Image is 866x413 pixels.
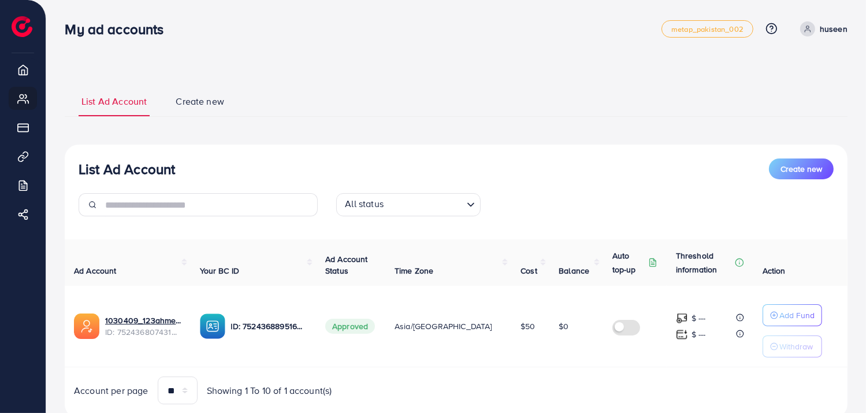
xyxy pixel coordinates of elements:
span: Ad Account Status [325,253,368,276]
img: top-up amount [676,312,688,325]
a: 1030409_123ahmeed_1751903820443 [105,315,181,326]
p: Auto top-up [612,249,646,276]
span: $0 [559,320,568,332]
span: $50 [521,320,535,332]
span: Showing 1 To 10 of 1 account(s) [207,384,332,397]
img: logo [12,16,32,37]
span: ID: 7524368074318626823 [105,326,181,338]
p: Add Fund [779,308,815,322]
button: Add Fund [763,304,822,326]
span: Balance [559,265,589,276]
p: Withdraw [779,340,813,353]
div: <span class='underline'>1030409_123ahmeed_1751903820443</span></br>7524368074318626823 [105,315,181,338]
p: $ --- [692,311,706,325]
img: top-up amount [676,329,688,341]
span: Time Zone [395,265,433,276]
p: ID: 7524368895168446482 [231,319,307,333]
span: Approved [325,319,375,334]
span: Your BC ID [200,265,240,276]
h3: List Ad Account [79,161,175,178]
h3: My ad accounts [65,21,173,38]
span: Action [763,265,786,276]
span: Create new [780,163,822,175]
span: Ad Account [74,265,117,276]
span: List Ad Account [81,95,147,108]
button: Withdraw [763,335,822,357]
a: metap_pakistan_002 [661,20,753,38]
iframe: Chat [817,361,857,404]
a: huseen [796,21,848,36]
span: Create new [176,95,224,108]
input: Search for option [387,196,462,213]
img: ic-ba-acc.ded83a64.svg [200,314,225,339]
p: Threshold information [676,249,733,276]
p: huseen [820,22,848,36]
span: metap_pakistan_002 [671,25,744,33]
img: ic-ads-acc.e4c84228.svg [74,314,99,339]
span: Cost [521,265,537,276]
span: Asia/[GEOGRAPHIC_DATA] [395,320,492,332]
span: All status [343,195,386,213]
button: Create new [769,158,834,179]
div: Search for option [336,193,481,216]
p: $ --- [692,327,706,341]
span: Account per page [74,384,148,397]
